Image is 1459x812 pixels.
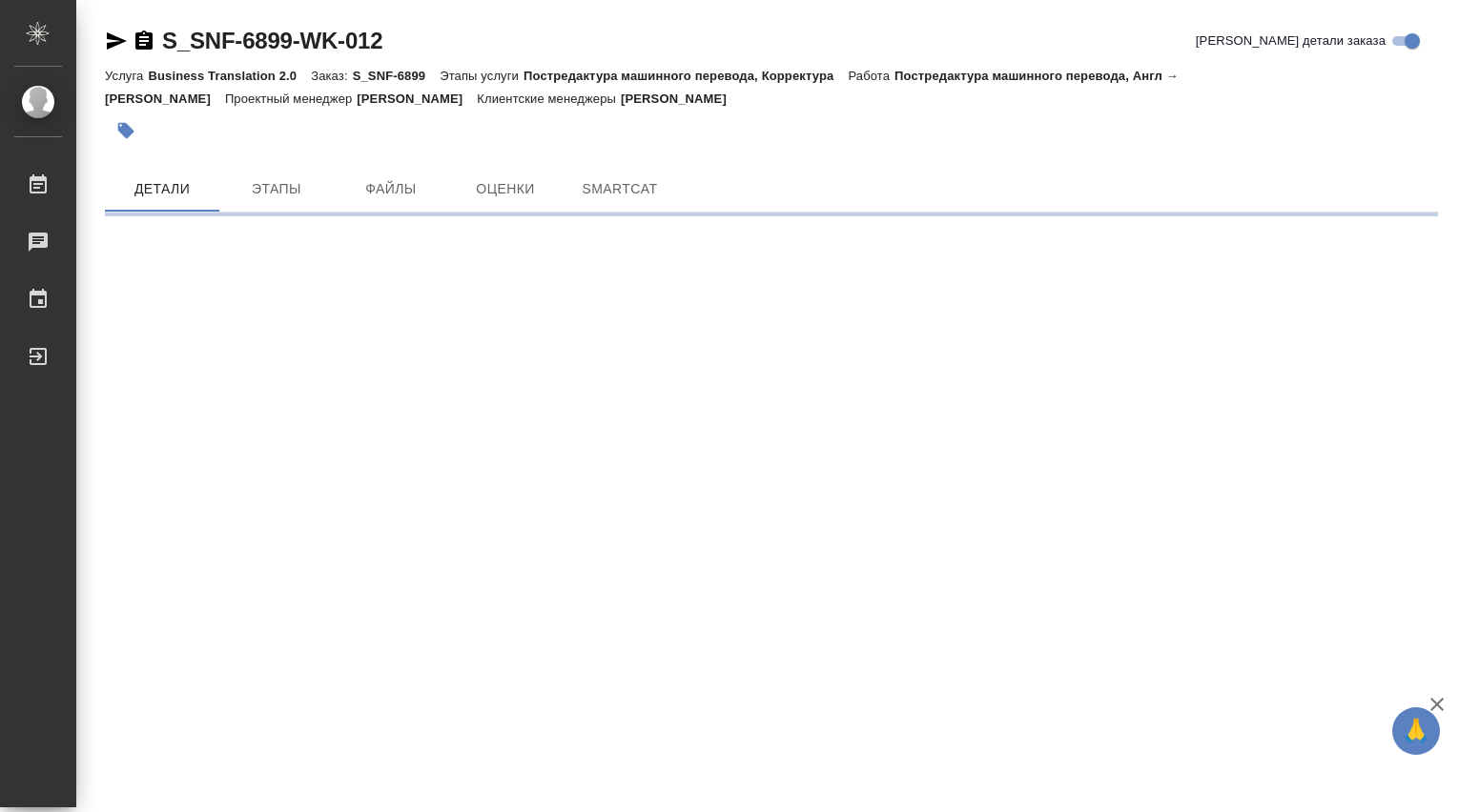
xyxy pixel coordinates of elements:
[460,177,551,201] span: Оценки
[1392,707,1440,755] button: 🙏
[162,28,382,53] a: S_SNF-6899-WK-012
[148,69,311,83] p: Business Translation 2.0
[621,91,741,106] p: [PERSON_NAME]
[574,177,666,201] span: SmartCat
[225,91,357,106] p: Проектный менеджер
[1400,711,1432,751] span: 🙏
[231,177,322,201] span: Этапы
[133,30,155,52] button: Скопировать ссылку
[116,177,208,201] span: Детали
[353,69,441,83] p: S_SNF-6899
[105,69,148,83] p: Услуга
[105,30,128,52] button: Скопировать ссылку для ЯМессенджера
[524,69,848,83] p: Постредактура машинного перевода, Корректура
[848,69,894,83] p: Работа
[311,69,352,83] p: Заказ:
[1196,31,1386,51] span: [PERSON_NAME] детали заказа
[357,91,477,106] p: [PERSON_NAME]
[477,91,621,106] p: Клиентские менеджеры
[440,69,524,83] p: Этапы услуги
[105,110,147,152] button: Добавить тэг
[345,177,437,201] span: Файлы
